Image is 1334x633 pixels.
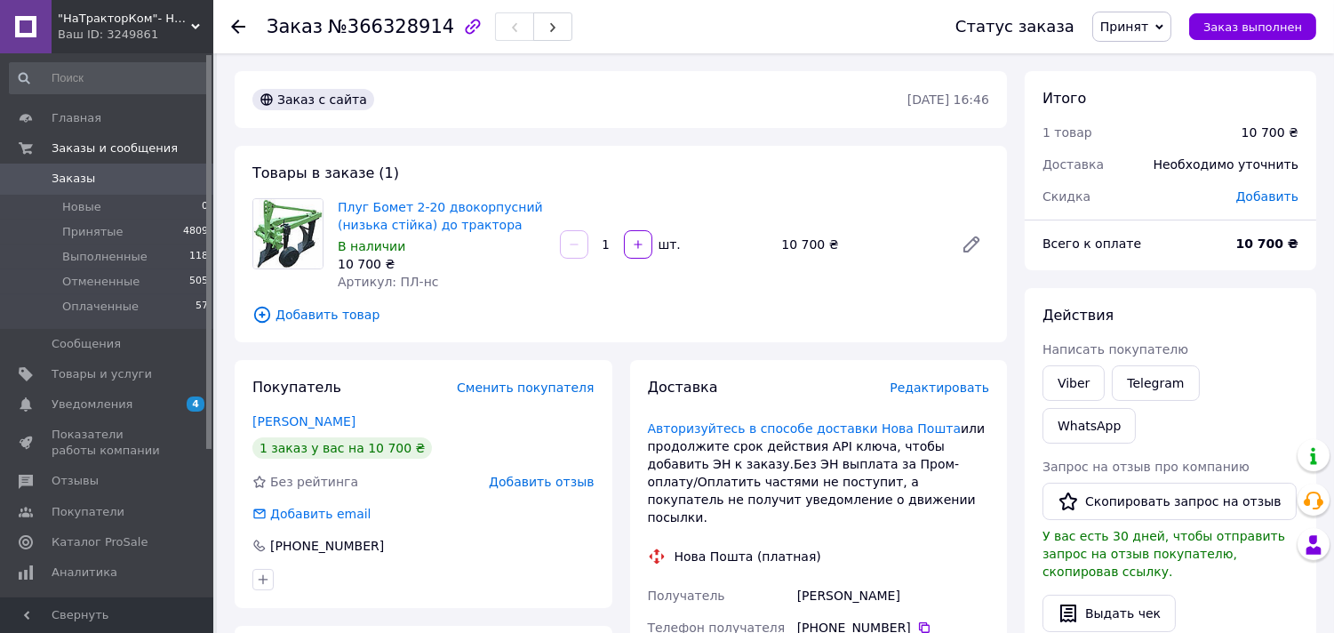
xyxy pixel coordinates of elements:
[1189,13,1316,40] button: Заказ выполнен
[1042,365,1105,401] a: Viber
[52,140,178,156] span: Заказы и сообщения
[52,427,164,459] span: Показатели работы компании
[52,110,101,126] span: Главная
[890,381,989,395] span: Редактировать
[62,224,124,240] span: Принятые
[774,232,947,257] div: 10 700 ₴
[1042,307,1114,324] span: Действия
[1042,342,1188,357] span: Написать покупателю
[648,420,990,526] div: или продолжите срок действия АРІ ключа, чтобы добавить ЭН к заказу.Без ЭН выплата за Пром-оплату/...
[9,62,210,94] input: Поиск
[1100,20,1148,34] span: Принят
[252,164,399,181] span: Товары в заказе (1)
[52,534,148,550] span: Каталог ProSale
[52,171,95,187] span: Заказы
[457,381,594,395] span: Сменить покупателя
[202,199,208,215] span: 0
[1236,236,1299,251] b: 10 700 ₴
[52,504,124,520] span: Покупатели
[1143,145,1309,184] div: Необходимо уточнить
[1042,189,1090,204] span: Скидка
[1236,189,1298,204] span: Добавить
[58,27,213,43] div: Ваш ID: 3249861
[58,11,191,27] span: "НаТракторКом"- Навісне обладнання та запчастини на трактор, мотоблок
[252,305,989,325] span: Добавить товар
[648,379,718,396] span: Доставка
[62,249,148,265] span: Выполненные
[670,548,826,565] div: Нова Пошта (платная)
[52,473,99,489] span: Отзывы
[654,236,683,253] div: шт.
[1112,365,1199,401] a: Telegram
[794,580,993,612] div: [PERSON_NAME]
[1042,460,1250,474] span: Запрос на отзыв про компанию
[1042,408,1136,444] a: WhatsApp
[62,274,140,290] span: Отмененные
[1042,483,1297,520] button: Скопировать запрос на отзыв
[328,16,454,37] span: №366328914
[187,397,204,412] span: 4
[252,379,341,396] span: Покупатель
[252,414,355,429] a: [PERSON_NAME]
[52,397,132,413] span: Уведомления
[52,595,164,627] span: Инструменты вебмастера и SEO
[489,475,594,489] span: Добавить отзыв
[189,274,208,290] span: 505
[252,437,432,459] div: 1 заказ у вас на 10 700 ₴
[955,18,1074,36] div: Статус заказа
[1042,595,1176,632] button: Выдать чек
[338,275,439,289] span: Артикул: ПЛ-нс
[648,421,962,436] a: Авторизуйтесь в способе доставки Нова Пошта
[1042,157,1104,172] span: Доставка
[1042,529,1285,579] span: У вас есть 30 дней, чтобы отправить запрос на отзыв покупателю, скопировав ссылку.
[268,537,386,555] div: [PHONE_NUMBER]
[1242,124,1298,141] div: 10 700 ₴
[338,200,543,232] a: Плуг Бомет 2-20 двокорпусний (низька стійка) до трактора
[338,255,546,273] div: 10 700 ₴
[1203,20,1302,34] span: Заказ выполнен
[231,18,245,36] div: Вернуться назад
[1042,90,1086,107] span: Итого
[648,589,725,603] span: Получатель
[183,224,208,240] span: 4809
[52,336,121,352] span: Сообщения
[196,299,208,315] span: 57
[189,249,208,265] span: 118
[1042,125,1092,140] span: 1 товар
[1042,236,1141,251] span: Всего к оплате
[52,366,152,382] span: Товары и услуги
[252,89,374,110] div: Заказ с сайта
[907,92,989,107] time: [DATE] 16:46
[954,227,989,262] a: Редактировать
[338,239,405,253] span: В наличии
[253,199,323,268] img: Плуг Бомет 2-20 двокорпусний (низька стійка) до трактора
[268,505,373,523] div: Добавить email
[62,199,101,215] span: Новые
[251,505,373,523] div: Добавить email
[267,16,323,37] span: Заказ
[270,475,358,489] span: Без рейтинга
[52,565,117,581] span: Аналитика
[62,299,139,315] span: Оплаченные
